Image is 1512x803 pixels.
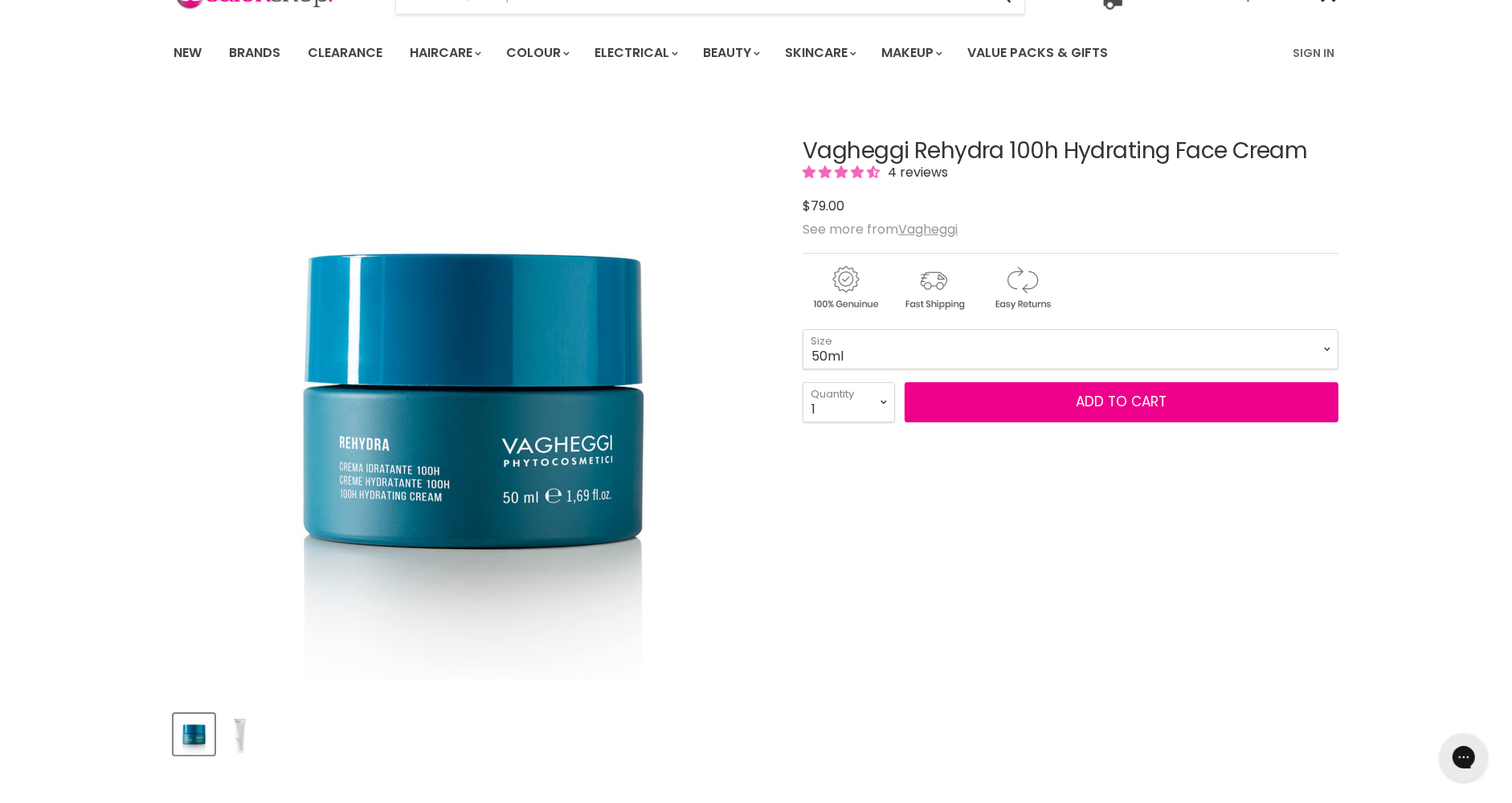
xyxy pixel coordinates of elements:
[398,36,491,70] a: Haircare
[803,263,888,312] img: genuine.gif
[161,30,1202,76] ul: Main menu
[883,163,948,181] span: 4 reviews
[869,36,952,70] a: Makeup
[898,220,958,238] a: Vagheggi
[296,36,394,70] a: Clearance
[174,99,774,699] div: Vagheggi Rehydra 100h Hydrating Face Cream image. Click or Scroll to Zoom.
[174,714,215,755] button: Vagheggi Rehydra 100h Hydrating Face Cream
[803,163,883,181] span: 4.25 stars
[905,382,1338,422] button: Add to cart
[773,36,866,70] a: Skincare
[1077,392,1167,411] span: Add to cart
[803,220,958,238] span: See more from
[219,714,260,755] button: Vagheggi Rehydra 100h Hydrating Face Cream
[153,30,1359,76] nav: Main
[955,36,1120,70] a: Value Packs & Gifts
[192,117,754,679] img: Vagheggi Rehydra 100h Hydrating Face Cream
[803,382,895,422] select: Quantity
[803,139,1338,164] h1: Vagheggi Rehydra 100h Hydrating Face Cream
[175,715,213,753] img: Vagheggi Rehydra 100h Hydrating Face Cream
[1432,728,1496,787] iframe: Gorgias live chat messenger
[803,197,844,215] span: $79.00
[217,36,292,70] a: Brands
[221,715,259,753] img: Vagheggi Rehydra 100h Hydrating Face Cream
[979,263,1065,312] img: returns.gif
[171,709,776,755] div: Product thumbnails
[691,36,770,70] a: Beauty
[1283,36,1344,70] a: Sign In
[161,36,214,70] a: New
[494,36,579,70] a: Colour
[891,263,976,312] img: shipping.gif
[582,36,688,70] a: Electrical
